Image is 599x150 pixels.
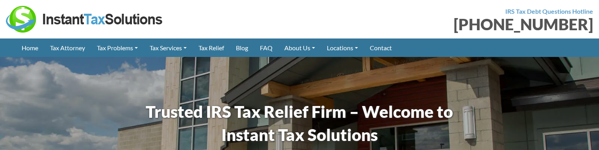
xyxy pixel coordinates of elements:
[306,16,593,32] div: [PHONE_NUMBER]
[254,38,278,57] a: FAQ
[119,100,481,146] h1: Trusted IRS Tax Relief Firm – Welcome to Instant Tax Solutions
[505,7,593,15] strong: IRS Tax Debt Questions Hotline
[193,38,230,57] a: Tax Relief
[44,38,91,57] a: Tax Attorney
[6,6,163,33] img: Instant Tax Solutions Logo
[91,38,144,57] a: Tax Problems
[321,38,364,57] a: Locations
[16,38,44,57] a: Home
[6,15,163,22] a: Instant Tax Solutions Logo
[230,38,254,57] a: Blog
[364,38,398,57] a: Contact
[144,38,193,57] a: Tax Services
[278,38,321,57] a: About Us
